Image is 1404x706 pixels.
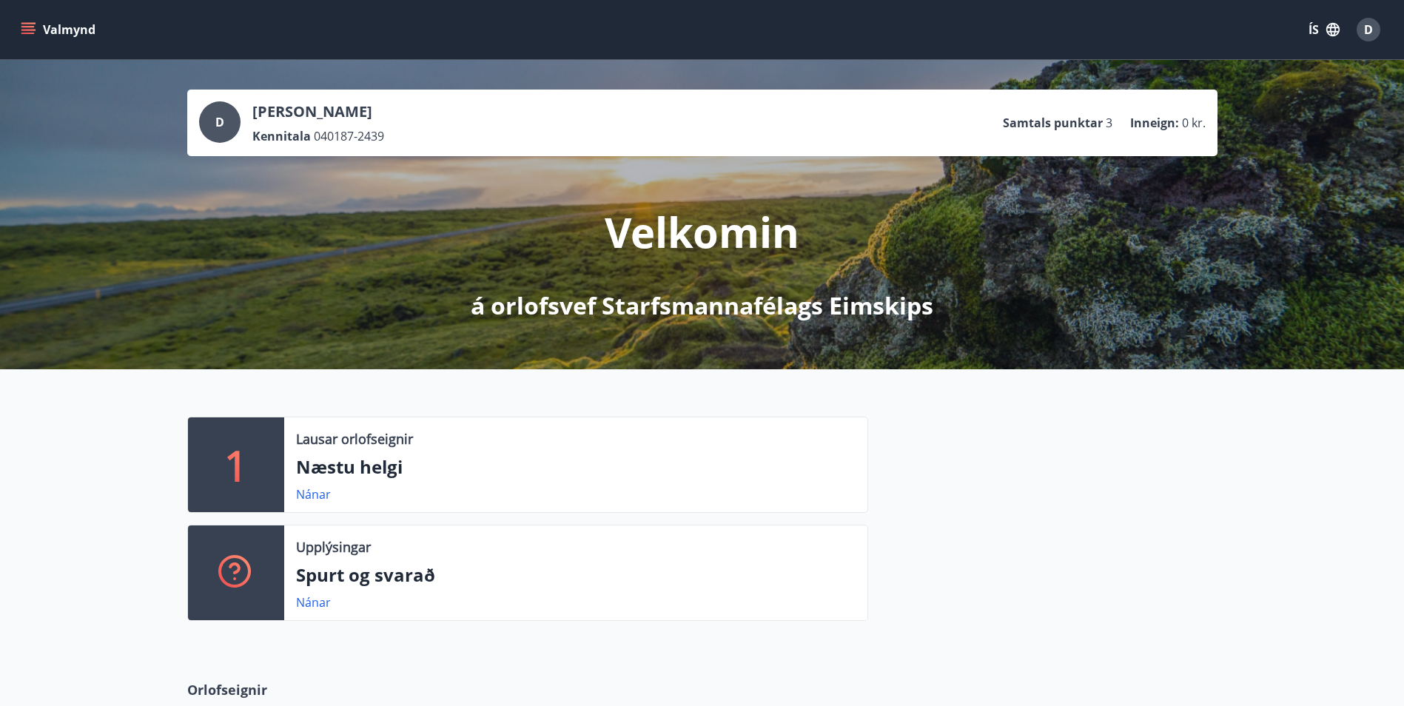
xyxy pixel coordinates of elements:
[296,594,331,611] a: Nánar
[187,680,267,699] span: Orlofseignir
[252,128,311,144] p: Kennitala
[224,437,248,493] p: 1
[1300,16,1348,43] button: ÍS
[296,454,856,480] p: Næstu helgi
[296,562,856,588] p: Spurt og svarað
[1364,21,1373,38] span: D
[296,537,371,557] p: Upplýsingar
[296,486,331,502] a: Nánar
[296,429,413,448] p: Lausar orlofseignir
[215,114,224,130] span: D
[605,204,799,260] p: Velkomin
[1130,115,1179,131] p: Inneign :
[252,101,384,122] p: [PERSON_NAME]
[1003,115,1103,131] p: Samtals punktar
[1106,115,1112,131] span: 3
[1351,12,1386,47] button: D
[471,289,933,322] p: á orlofsvef Starfsmannafélags Eimskips
[314,128,384,144] span: 040187-2439
[1182,115,1206,131] span: 0 kr.
[18,16,101,43] button: menu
